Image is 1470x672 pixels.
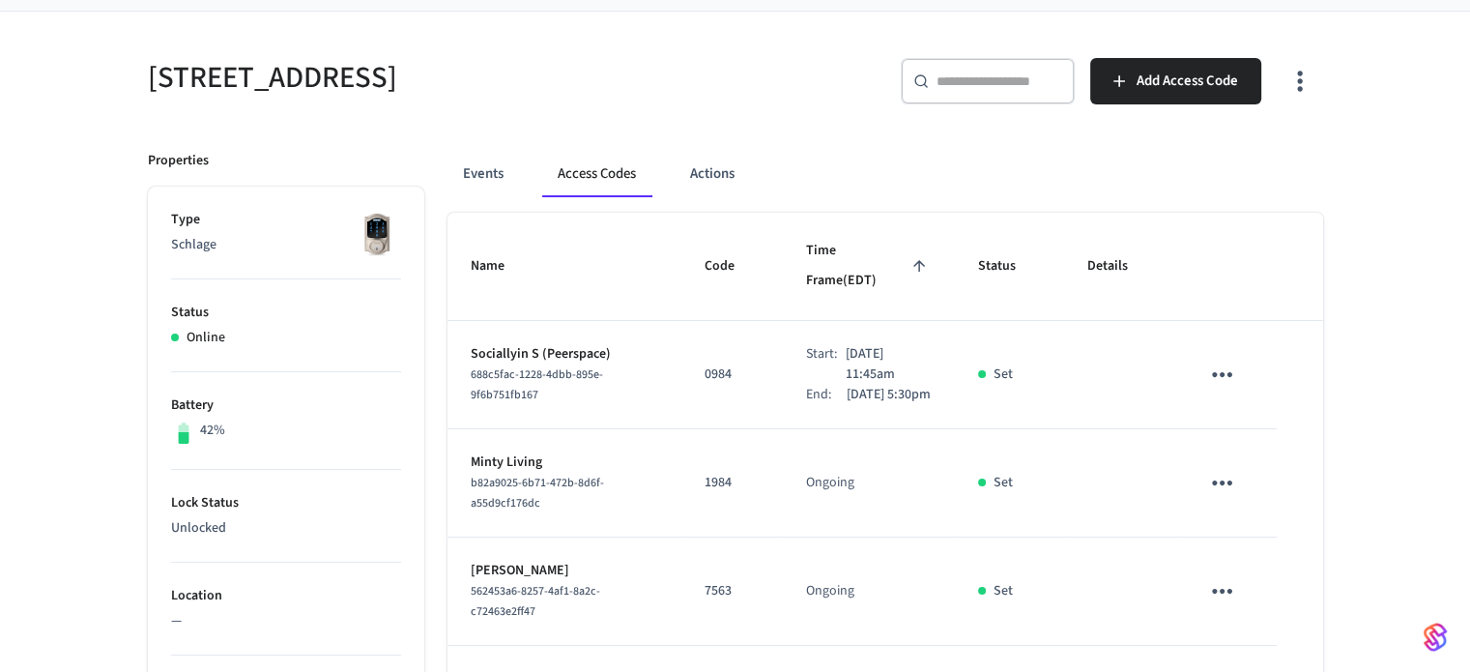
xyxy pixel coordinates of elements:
div: Start: [806,344,845,385]
p: Set [994,473,1013,493]
p: [DATE] 5:30pm [847,385,931,405]
img: SeamLogoGradient.69752ec5.svg [1424,622,1447,653]
div: End: [806,385,847,405]
p: [PERSON_NAME] [471,561,659,581]
p: [DATE] 11:45am [846,344,932,385]
p: Battery [171,395,401,416]
h5: [STREET_ADDRESS] [148,58,724,98]
span: Name [471,251,530,281]
p: 42% [200,421,225,441]
p: Set [994,365,1013,385]
p: Online [187,328,225,348]
p: Minty Living [471,453,659,473]
button: Add Access Code [1090,58,1261,104]
span: Code [705,251,760,281]
span: Add Access Code [1137,69,1238,94]
p: Schlage [171,235,401,255]
p: — [171,611,401,631]
p: Properties [148,151,209,171]
p: Sociallyin S (Peerspace) [471,344,659,365]
span: 688c5fac-1228-4dbb-895e-9f6b751fb167 [471,366,603,403]
p: Set [994,581,1013,601]
img: Schlage Sense Smart Deadbolt with Camelot Trim, Front [353,210,401,258]
p: Type [171,210,401,230]
td: Ongoing [783,538,955,646]
td: Ongoing [783,429,955,538]
p: Unlocked [171,518,401,539]
span: Details [1087,251,1153,281]
p: Location [171,586,401,606]
button: Events [447,151,519,197]
span: b82a9025-6b71-472b-8d6f-a55d9cf176dc [471,475,604,511]
span: Status [978,251,1041,281]
button: Actions [675,151,750,197]
p: Lock Status [171,493,401,513]
p: Status [171,303,401,323]
p: 7563 [705,581,760,601]
button: Access Codes [542,151,651,197]
p: 1984 [705,473,760,493]
span: 562453a6-8257-4af1-8a2c-c72463e2ff47 [471,583,600,620]
div: ant example [447,151,1323,197]
p: 0984 [705,365,760,385]
span: Time Frame(EDT) [806,236,932,297]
